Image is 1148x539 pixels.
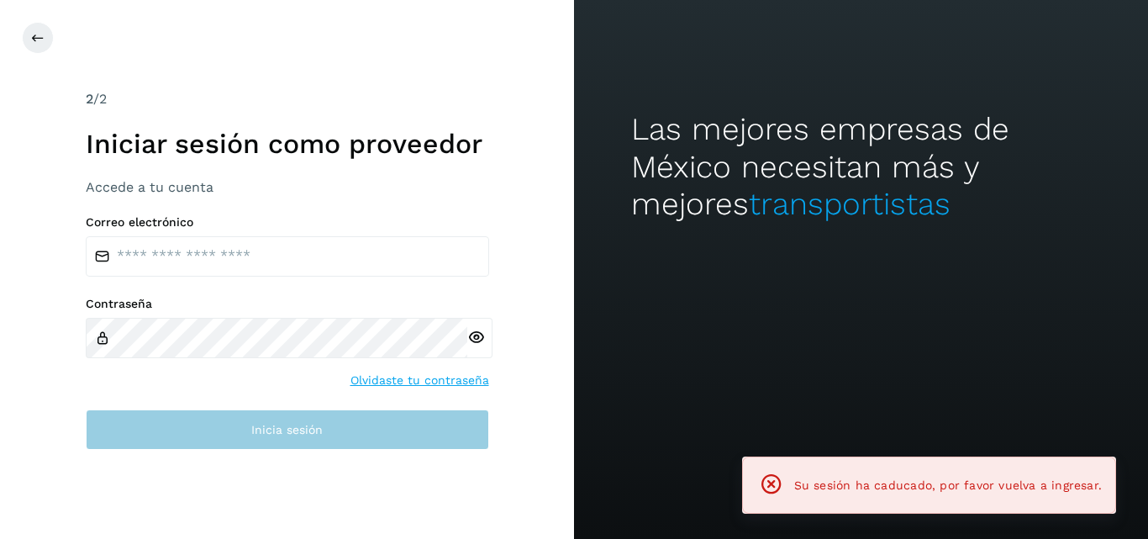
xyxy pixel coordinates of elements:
[794,478,1102,492] span: Su sesión ha caducado, por favor vuelva a ingresar.
[86,91,93,107] span: 2
[86,297,489,311] label: Contraseña
[749,186,951,222] span: transportistas
[86,128,489,160] h1: Iniciar sesión como proveedor
[631,111,1090,223] h2: Las mejores empresas de México necesitan más y mejores
[251,424,323,436] span: Inicia sesión
[86,89,489,109] div: /2
[86,410,489,450] button: Inicia sesión
[86,179,489,195] h3: Accede a tu cuenta
[86,215,489,230] label: Correo electrónico
[350,372,489,389] a: Olvidaste tu contraseña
